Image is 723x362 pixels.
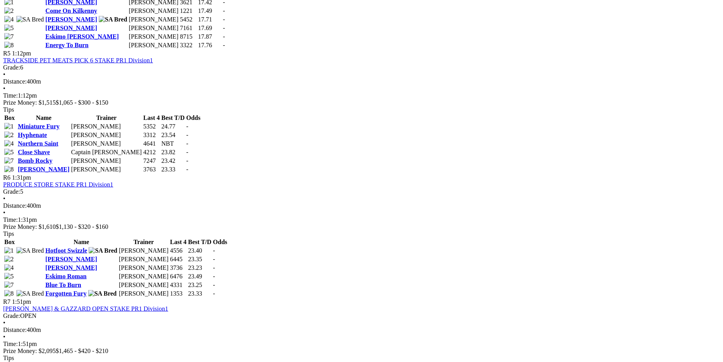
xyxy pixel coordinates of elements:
[3,64,20,71] span: Grade:
[3,202,720,209] div: 400m
[4,256,14,263] img: 2
[99,16,127,23] img: SA Bred
[198,7,222,15] td: 17.49
[3,223,720,230] div: Prize Money: $1,610
[188,281,212,289] td: 23.25
[45,247,87,254] a: Hotfoot Swizzle
[161,140,185,148] td: NBT
[188,273,212,280] td: 23.49
[188,290,212,298] td: 23.33
[3,195,5,202] span: •
[3,92,18,99] span: Time:
[4,282,14,289] img: 7
[71,123,142,130] td: [PERSON_NAME]
[180,7,197,15] td: 1221
[118,281,169,289] td: [PERSON_NAME]
[4,264,14,271] img: 4
[198,33,222,41] td: 17.87
[3,188,20,195] span: Grade:
[223,33,225,40] span: -
[180,41,197,49] td: 3322
[3,216,18,223] span: Time:
[3,202,27,209] span: Distance:
[170,273,187,280] td: 6476
[4,25,14,32] img: 5
[3,99,720,106] div: Prize Money: $1,515
[223,7,225,14] span: -
[3,50,11,57] span: R5
[3,174,11,181] span: R6
[213,290,215,297] span: -
[3,64,720,71] div: 6
[170,247,187,255] td: 4556
[88,290,117,297] img: SA Bred
[4,149,14,156] img: 5
[180,33,197,41] td: 8715
[45,282,81,288] a: Blue To Burn
[186,132,188,138] span: -
[71,114,142,122] th: Trainer
[56,348,109,354] span: $1,465 - $420 - $210
[198,16,222,23] td: 17.71
[4,157,14,164] img: 7
[118,255,169,263] td: [PERSON_NAME]
[188,238,212,246] th: Best T/D
[223,16,225,23] span: -
[3,57,153,64] a: TRACKSIDE PET MEATS PICK 6 STAKE PR1 Division1
[188,255,212,263] td: 23.35
[180,16,197,23] td: 5452
[45,256,97,262] a: [PERSON_NAME]
[3,348,720,355] div: Prize Money: $2,095
[186,166,188,173] span: -
[128,41,179,49] td: [PERSON_NAME]
[4,114,15,121] span: Box
[161,157,185,165] td: 23.42
[3,312,720,319] div: OPEN
[186,123,188,130] span: -
[128,7,179,15] td: [PERSON_NAME]
[118,247,169,255] td: [PERSON_NAME]
[16,16,44,23] img: SA Bred
[223,25,225,31] span: -
[161,123,185,130] td: 24.77
[45,238,118,246] th: Name
[143,131,160,139] td: 3312
[18,114,70,122] th: Name
[188,247,212,255] td: 23.40
[186,157,188,164] span: -
[4,33,14,40] img: 7
[3,298,11,305] span: R7
[161,131,185,139] td: 23.54
[3,333,5,340] span: •
[71,166,142,173] td: [PERSON_NAME]
[45,33,119,40] a: Eskimo [PERSON_NAME]
[3,71,5,78] span: •
[118,273,169,280] td: [PERSON_NAME]
[4,273,14,280] img: 5
[3,355,14,361] span: Tips
[170,264,187,272] td: 3736
[143,114,160,122] th: Last 4
[16,247,44,254] img: SA Bred
[4,239,15,245] span: Box
[3,92,720,99] div: 1:12pm
[143,140,160,148] td: 4641
[56,99,109,106] span: $1,065 - $300 - $150
[3,85,5,92] span: •
[16,290,44,297] img: SA Bred
[188,264,212,272] td: 23.23
[45,25,97,31] a: [PERSON_NAME]
[4,123,14,130] img: 1
[71,157,142,165] td: [PERSON_NAME]
[186,149,188,155] span: -
[128,16,179,23] td: [PERSON_NAME]
[3,209,5,216] span: •
[71,131,142,139] td: [PERSON_NAME]
[143,157,160,165] td: 7247
[3,106,14,113] span: Tips
[143,166,160,173] td: 3763
[12,298,31,305] span: 1:51pm
[45,290,86,297] a: Forgotten Fury
[143,148,160,156] td: 4212
[186,114,201,122] th: Odds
